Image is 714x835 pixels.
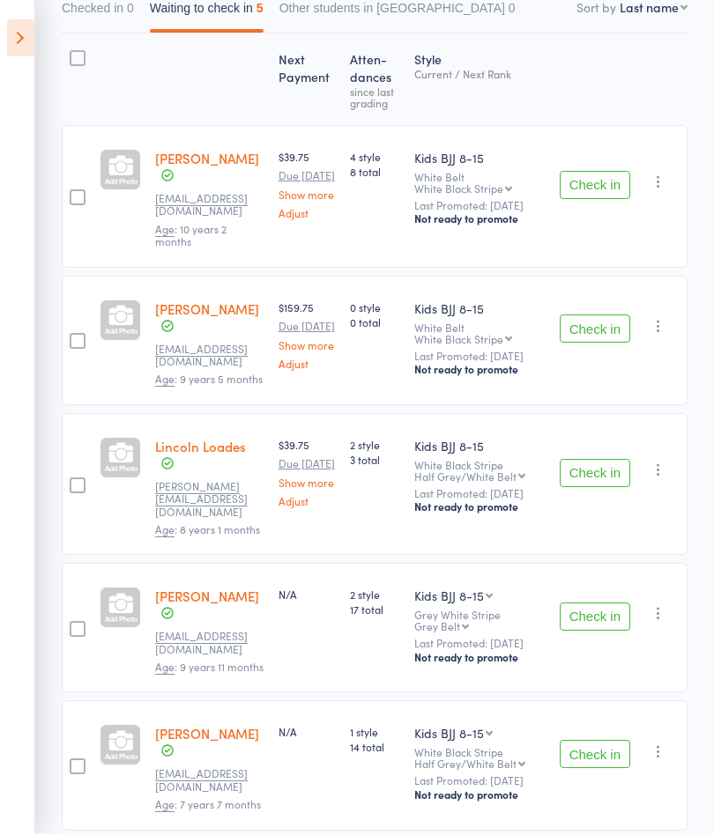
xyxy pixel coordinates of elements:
[509,2,516,16] div: 0
[155,768,264,794] small: jtrebilco@hotmail.com
[350,453,400,468] span: 3 total
[257,2,264,16] div: 5
[414,334,503,345] div: White Black Stripe
[279,189,336,201] a: Show more
[414,500,546,514] div: Not ready to promote
[414,200,546,212] small: Last Promoted: [DATE]
[350,315,400,330] span: 0 total
[560,172,630,200] button: Check in
[155,438,246,456] a: Lincoln Loades
[414,300,546,318] div: Kids BJJ 8-15
[155,797,261,813] span: : 7 years 7 months
[279,358,336,370] a: Adjust
[155,300,259,319] a: [PERSON_NAME]
[350,725,400,740] span: 1 style
[414,488,546,500] small: Last Promoted: [DATE]
[414,150,546,167] div: Kids BJJ 8-15
[560,315,630,344] button: Check in
[279,170,336,182] small: Due [DATE]
[407,42,553,118] div: Style
[279,438,336,507] div: $39.75
[155,660,264,676] span: : 9 years 11 months
[279,321,336,333] small: Due [DATE]
[560,603,630,632] button: Check in
[414,172,546,195] div: White Belt
[155,344,264,369] small: atbs04@hotmail.com
[414,322,546,345] div: White Belt
[414,212,546,226] div: Not ready to promote
[279,725,336,740] div: N/A
[414,621,460,632] div: Grey Belt
[414,775,546,787] small: Last Promoted: [DATE]
[414,788,546,802] div: Not ready to promote
[155,372,263,388] span: : 9 years 5 months
[271,42,343,118] div: Next Payment
[414,725,484,743] div: Kids BJJ 8-15
[279,458,336,470] small: Due [DATE]
[279,496,336,507] a: Adjust
[155,481,264,519] small: kevin.loades@gmail.com
[155,725,259,743] a: [PERSON_NAME]
[279,477,336,489] a: Show more
[414,638,546,650] small: Last Promoted: [DATE]
[350,740,400,755] span: 14 total
[127,2,134,16] div: 0
[414,610,546,632] div: Grey White Stripe
[414,758,517,770] div: Half Grey/White Belt
[350,300,400,315] span: 0 style
[279,208,336,219] a: Adjust
[560,460,630,488] button: Check in
[279,587,336,602] div: N/A
[155,631,264,656] small: jtrebilco@hotmail.com
[350,165,400,180] span: 8 total
[350,86,400,109] div: since last grading
[155,193,264,218] small: fcavdarski@hotmail.com
[414,651,546,665] div: Not ready to promote
[350,150,400,165] span: 4 style
[350,587,400,602] span: 2 style
[155,222,227,249] span: : 10 years 2 months
[155,587,259,606] a: [PERSON_NAME]
[414,183,503,195] div: White Black Stripe
[155,150,259,168] a: [PERSON_NAME]
[350,602,400,617] span: 17 total
[414,460,546,483] div: White Black Stripe
[414,351,546,363] small: Last Promoted: [DATE]
[343,42,407,118] div: Atten­dances
[414,587,484,605] div: Kids BJJ 8-15
[155,522,260,538] span: : 8 years 1 months
[414,471,517,483] div: Half Grey/White Belt
[414,363,546,377] div: Not ready to promote
[350,438,400,453] span: 2 style
[414,438,546,455] div: Kids BJJ 8-15
[414,747,546,770] div: White Black Stripe
[414,69,546,80] div: Current / Next Rank
[279,150,336,219] div: $39.75
[560,741,630,769] button: Check in
[279,340,336,351] a: Show more
[279,300,336,370] div: $159.75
